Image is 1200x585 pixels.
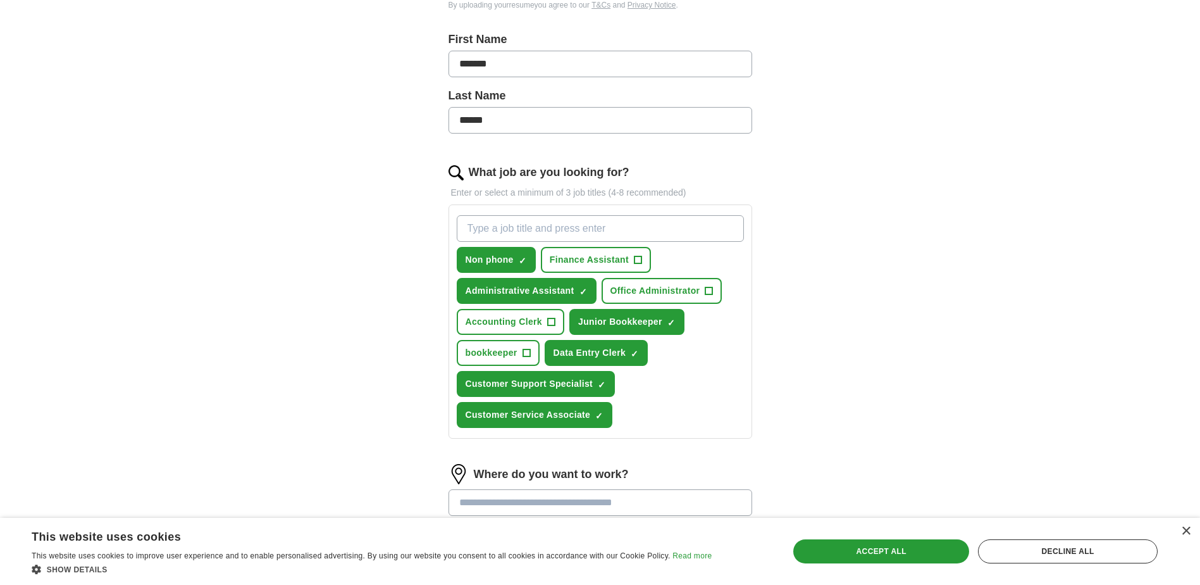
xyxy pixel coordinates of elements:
label: Where do you want to work? [474,466,629,483]
span: Office Administrator [610,284,700,298]
span: ✓ [579,287,587,297]
span: Finance Assistant [550,253,629,267]
a: Read more, opens a new window [672,551,712,560]
span: ✓ [631,349,638,359]
p: Enter or select a minimum of 3 job titles (4-8 recommended) [448,186,752,199]
input: Type a job title and press enter [457,215,744,242]
a: Privacy Notice [628,1,676,9]
button: Customer Service Associate✓ [457,402,613,428]
span: Administrative Assistant [466,284,574,298]
span: Non phone [466,253,514,267]
div: Decline all [978,539,1158,563]
div: This website uses cookies [32,525,680,544]
button: Junior Bookkeeper✓ [569,309,684,335]
button: Data Entry Clerk✓ [545,340,648,366]
label: Last Name [448,87,752,104]
span: ✓ [595,411,603,421]
button: Finance Assistant [541,247,651,273]
img: search.png [448,165,464,180]
span: Customer Service Associate [466,408,591,422]
span: bookkeeper [466,346,517,360]
span: Junior Bookkeeper [578,315,662,329]
img: location.png [448,464,469,484]
a: T&Cs [591,1,610,9]
span: This website uses cookies to improve user experience and to enable personalised advertising. By u... [32,551,671,560]
div: Close [1181,527,1191,536]
span: ✓ [667,318,675,328]
button: Accounting Clerk [457,309,565,335]
span: Customer Support Specialist [466,377,593,391]
label: What job are you looking for? [469,164,629,181]
div: Show details [32,563,712,576]
button: Office Administrator [602,278,722,304]
span: Data Entry Clerk [554,346,626,360]
div: Accept all [793,539,969,563]
span: Show details [47,565,108,574]
span: Accounting Clerk [466,315,543,329]
button: Customer Support Specialist✓ [457,371,615,397]
span: ✓ [519,256,526,266]
button: Administrative Assistant✓ [457,278,597,304]
label: First Name [448,31,752,48]
button: bookkeeper [457,340,540,366]
span: ✓ [598,380,605,390]
button: Non phone✓ [457,247,536,273]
